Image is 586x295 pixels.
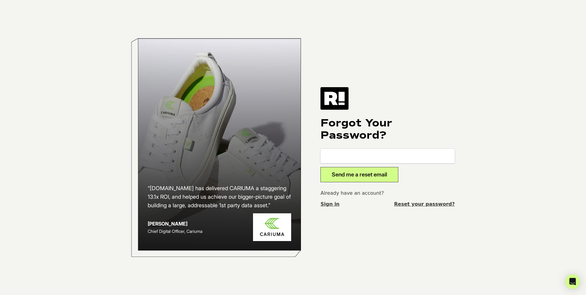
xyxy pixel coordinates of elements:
p: Already have an account? [320,190,455,197]
img: Cariuma [253,213,291,241]
img: Retention.com [320,87,349,110]
div: Open Intercom Messenger [565,274,580,289]
a: Sign in [320,201,339,208]
strong: [PERSON_NAME] [148,221,187,227]
button: Send me a reset email [320,167,398,182]
span: Chief Digital Officer, Cariuma [148,229,202,234]
h2: “[DOMAIN_NAME] has delivered CARIUMA a staggering 13.1x ROI, and helped us achieve our bigger-pic... [148,184,291,210]
h1: Forgot Your Password? [320,117,455,141]
a: Reset your password? [394,201,455,208]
